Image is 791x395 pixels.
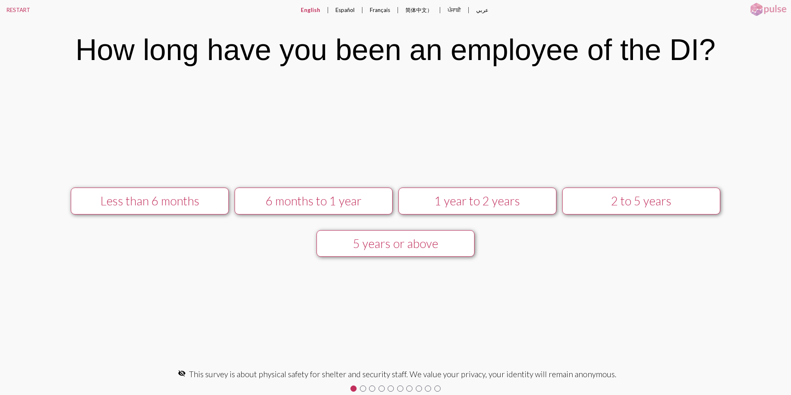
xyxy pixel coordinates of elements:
div: Less than 6 months [79,194,220,208]
div: 2 to 5 years [570,194,712,208]
mat-icon: visibility_off [178,369,186,377]
button: 5 years or above [316,230,475,257]
div: How long have you been an employee of the DI? [75,33,715,67]
button: 2 to 5 years [562,188,720,214]
span: This survey is about physical safety for shelter and security staff. We value your privacy, your ... [189,369,616,379]
div: 6 months to 1 year [243,194,384,208]
div: 1 year to 2 years [407,194,548,208]
button: 6 months to 1 year [235,188,393,214]
div: 5 years or above [325,236,466,250]
img: pulsehorizontalsmall.png [748,2,789,17]
button: 1 year to 2 years [398,188,556,214]
button: Less than 6 months [71,188,229,214]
